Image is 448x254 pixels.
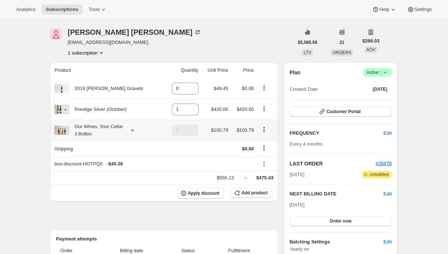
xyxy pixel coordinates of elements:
[379,7,389,12] span: Help
[290,238,384,246] h6: Batching Settings
[41,4,83,15] button: Subscriptions
[217,174,234,182] div: $555.13
[379,236,396,248] button: Edit
[327,109,361,115] span: Customer Portal
[237,107,254,112] span: $420.00
[231,188,272,198] button: Add product
[237,127,254,133] span: $100.79
[332,50,351,55] span: ORDERS
[258,84,270,92] button: Product actions
[16,7,35,12] span: Analytics
[369,172,389,178] span: Unfulfilled
[211,107,228,112] span: $420.00
[373,86,387,92] span: [DATE]
[330,218,351,224] span: Order now
[258,126,270,134] button: Product actions
[69,123,123,138] div: Our Wines, Your Cellar
[12,4,40,15] button: Analytics
[403,4,436,15] button: Settings
[379,127,396,139] button: Edit
[290,107,392,117] button: Customer Portal
[368,4,401,15] button: Help
[384,130,392,137] span: Edit
[290,160,376,167] h2: LAST ORDER
[335,37,349,48] button: 21
[188,190,220,196] span: Apply discount
[290,141,323,147] span: Every 4 months
[230,62,256,78] th: Price
[290,202,305,208] span: [DATE]
[89,7,100,12] span: Tools
[290,246,392,253] span: Yearly on
[242,146,254,152] span: $0.00
[84,4,112,15] button: Tools
[241,190,267,196] span: Add product
[242,86,254,91] span: $0.00
[68,49,105,56] button: Product actions
[107,160,123,168] span: - $45.36
[214,86,228,91] span: $49.45
[376,160,392,167] button: #26978
[201,62,230,78] th: Unit Price
[211,127,228,133] span: $100.79
[339,40,344,45] span: 21
[290,130,384,137] h2: FREQUENCY
[384,238,392,246] span: Edit
[290,69,301,76] h2: Plan
[414,7,432,12] span: Settings
[304,50,311,55] span: LTV
[46,7,78,12] span: Subscriptions
[293,37,321,48] button: $5,586.58
[163,62,200,78] th: Quantity
[366,69,389,76] span: Active
[298,40,317,45] span: $5,586.58
[290,216,392,226] button: Order now
[376,161,392,166] a: #26978
[50,62,163,78] th: Product
[243,174,248,182] div: →
[366,47,376,52] span: AOV
[50,141,163,157] th: Shipping
[384,190,392,198] button: Edit
[75,131,92,137] small: 3 Bottles
[69,85,143,92] div: 2019 [PERSON_NAME] Gravels
[368,84,392,94] button: [DATE]
[50,29,62,40] span: Joanne DEITCH
[256,175,274,180] span: $475.43
[69,106,127,113] div: Prestige Silver (October)
[290,171,305,178] span: [DATE]
[380,70,381,75] span: |
[178,188,224,199] button: Apply discount
[56,235,272,243] h2: Payment attempts
[290,86,318,93] span: Created Date
[258,144,270,152] button: Shipping actions
[362,37,380,45] span: $266.03
[54,160,254,168] div: box-discount-HOTPQ0
[258,105,270,113] button: Product actions
[290,190,384,198] h2: NEXT BILLING DATE
[68,39,201,46] span: [EMAIL_ADDRESS][DOMAIN_NAME]
[68,29,201,36] div: [PERSON_NAME] [PERSON_NAME]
